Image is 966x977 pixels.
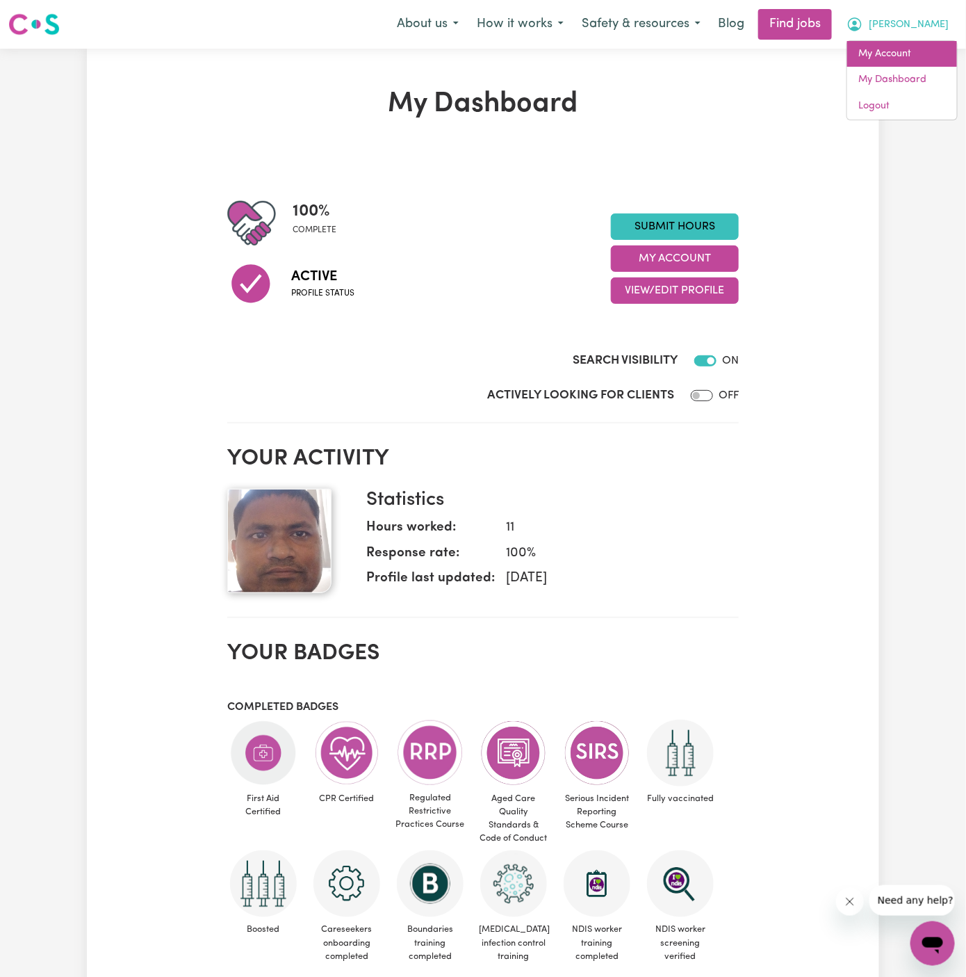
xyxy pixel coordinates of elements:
[311,917,383,969] span: Careseekers onboarding completed
[293,199,347,248] div: Profile completeness: 100%
[564,720,630,786] img: CS Academy: Serious Incident Reporting Scheme course completed
[227,640,739,667] h2: Your badges
[722,355,739,366] span: ON
[480,720,547,786] img: CS Academy: Aged Care Quality Standards & Code of Conduct course completed
[869,885,955,916] iframe: Message from company
[227,786,300,824] span: First Aid Certified
[394,917,466,969] span: Boundaries training completed
[719,390,739,401] span: OFF
[837,10,958,39] button: My Account
[388,10,468,39] button: About us
[397,850,464,917] img: CS Academy: Boundaries in care and support work course completed
[230,850,297,917] img: Care and support worker has received booster dose of COVID-19 vaccination
[227,489,331,593] img: Your profile picture
[230,720,297,786] img: Care and support worker has completed First Aid Certification
[495,518,728,538] dd: 11
[846,40,958,120] div: My Account
[227,701,739,714] h3: Completed badges
[910,921,955,966] iframe: Button to launch messaging window
[227,446,739,472] h2: Your activity
[8,12,60,37] img: Careseekers logo
[397,720,464,786] img: CS Academy: Regulated Restrictive Practices course completed
[647,850,714,917] img: NDIS Worker Screening Verified
[573,352,678,370] label: Search Visibility
[573,10,710,39] button: Safety & resources
[847,93,957,120] a: Logout
[293,224,336,236] span: complete
[291,266,354,287] span: Active
[366,569,495,595] dt: Profile last updated:
[227,88,739,121] h1: My Dashboard
[710,9,753,40] a: Blog
[869,17,949,33] span: [PERSON_NAME]
[313,850,380,917] img: CS Academy: Careseekers Onboarding course completed
[611,245,739,272] button: My Account
[487,387,674,405] label: Actively Looking for Clients
[611,213,739,240] a: Submit Hours
[227,917,300,942] span: Boosted
[291,287,354,300] span: Profile status
[311,786,383,811] span: CPR Certified
[468,10,573,39] button: How it works
[8,8,60,40] a: Careseekers logo
[644,917,717,969] span: NDIS worker screening verified
[644,786,717,811] span: Fully vaccinated
[394,786,466,837] span: Regulated Restrictive Practices Course
[313,720,380,786] img: Care and support worker has completed CPR Certification
[836,888,864,916] iframe: Close message
[477,917,550,969] span: [MEDICAL_DATA] infection control training
[758,9,832,40] a: Find jobs
[495,544,728,564] dd: 100 %
[561,786,633,838] span: Serious Incident Reporting Scheme Course
[564,850,630,917] img: CS Academy: Introduction to NDIS Worker Training course completed
[495,569,728,589] dd: [DATE]
[366,518,495,544] dt: Hours worked:
[847,67,957,93] a: My Dashboard
[366,489,728,512] h3: Statistics
[366,544,495,570] dt: Response rate:
[561,917,633,969] span: NDIS worker training completed
[647,720,714,786] img: Care and support worker has received 2 doses of COVID-19 vaccine
[477,786,550,851] span: Aged Care Quality Standards & Code of Conduct
[847,41,957,67] a: My Account
[480,850,547,917] img: CS Academy: COVID-19 Infection Control Training course completed
[293,199,336,224] span: 100 %
[611,277,739,304] button: View/Edit Profile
